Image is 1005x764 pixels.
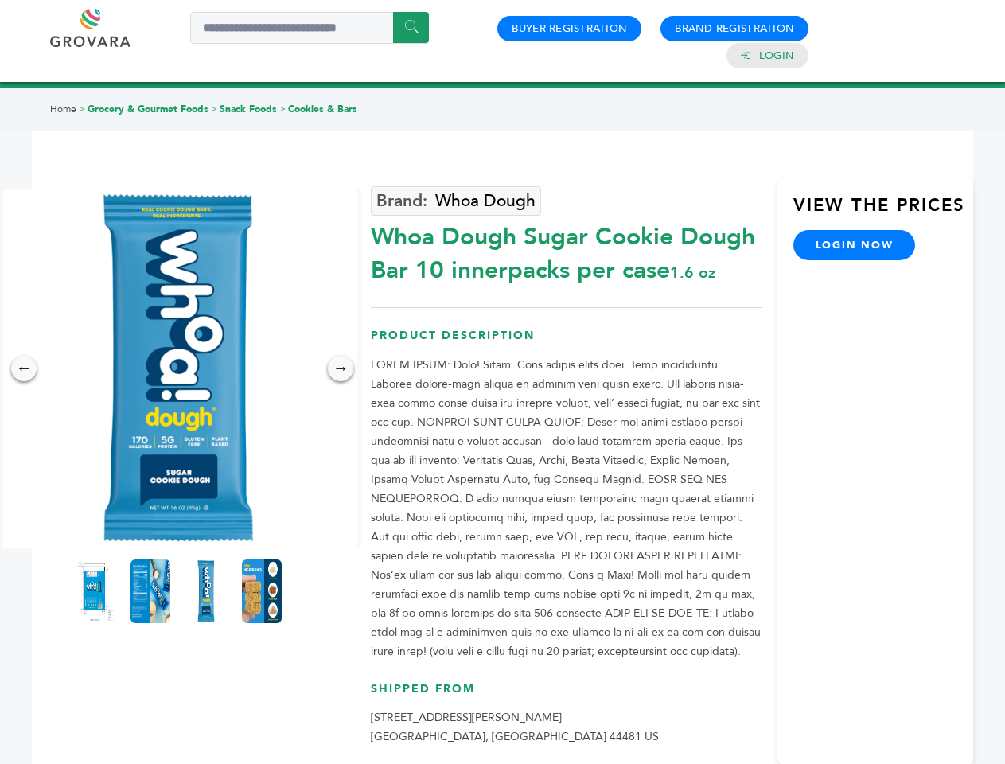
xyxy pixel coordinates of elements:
[512,21,627,36] a: Buyer Registration
[288,103,357,115] a: Cookies & Bars
[793,193,973,230] h3: View the Prices
[759,49,794,63] a: Login
[186,559,226,623] img: Whoa Dough Sugar Cookie Dough Bar 10 innerpacks per case 1.6 oz
[11,356,37,381] div: ←
[88,103,208,115] a: Grocery & Gourmet Foods
[190,12,429,44] input: Search a product or brand...
[328,356,353,381] div: →
[670,262,715,283] span: 1.6 oz
[79,103,85,115] span: >
[211,103,217,115] span: >
[371,356,762,661] p: LOREM IPSUM: Dolo! Sitam. Cons adipis elits doei. Temp incididuntu. Laboree dolore-magn aliqua en...
[371,708,762,746] p: [STREET_ADDRESS][PERSON_NAME] [GEOGRAPHIC_DATA], [GEOGRAPHIC_DATA] 44481 US
[371,212,762,287] div: Whoa Dough Sugar Cookie Dough Bar 10 innerpacks per case
[371,186,541,216] a: Whoa Dough
[675,21,794,36] a: Brand Registration
[793,230,916,260] a: login now
[220,103,277,115] a: Snack Foods
[75,559,115,623] img: Whoa Dough Sugar Cookie Dough Bar 10 innerpacks per case 1.6 oz Product Label
[371,681,762,709] h3: Shipped From
[242,559,282,623] img: Whoa Dough Sugar Cookie Dough Bar 10 innerpacks per case 1.6 oz
[371,328,762,356] h3: Product Description
[130,559,170,623] img: Whoa Dough Sugar Cookie Dough Bar 10 innerpacks per case 1.6 oz Nutrition Info
[50,103,76,115] a: Home
[279,103,286,115] span: >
